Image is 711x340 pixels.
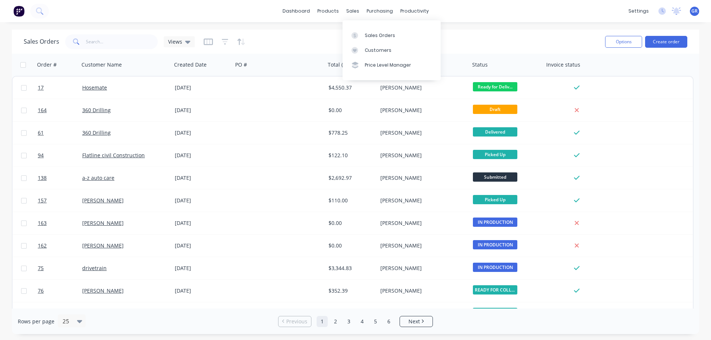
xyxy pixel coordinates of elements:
[328,129,372,137] div: $778.25
[645,36,687,48] button: Create order
[328,265,372,272] div: $3,344.83
[328,107,372,114] div: $0.00
[343,316,354,327] a: Page 3
[473,150,517,159] span: Picked Up
[174,61,207,68] div: Created Date
[328,219,372,227] div: $0.00
[472,61,488,68] div: Status
[168,38,182,46] span: Views
[317,316,328,327] a: Page 1 is your current page
[357,316,368,327] a: Page 4
[343,6,363,17] div: sales
[38,235,82,257] a: 162
[37,61,57,68] div: Order #
[328,174,372,182] div: $2,692.97
[380,219,463,227] div: [PERSON_NAME]
[473,263,517,272] span: IN PRODUCTION
[328,61,347,68] div: Total ($)
[175,265,230,272] div: [DATE]
[82,107,111,114] a: 360 Drilling
[38,280,82,302] a: 76
[38,265,44,272] span: 75
[13,6,24,17] img: Factory
[380,265,463,272] div: [PERSON_NAME]
[328,287,372,294] div: $352.39
[235,61,247,68] div: PO #
[82,197,124,204] a: [PERSON_NAME]
[82,287,124,294] a: [PERSON_NAME]
[278,318,311,325] a: Previous page
[380,152,463,159] div: [PERSON_NAME]
[370,316,381,327] a: Page 5
[343,28,441,43] a: Sales Orders
[380,287,463,294] div: [PERSON_NAME]
[38,77,82,99] a: 17
[408,318,420,325] span: Next
[397,6,433,17] div: productivity
[175,174,230,182] div: [DATE]
[175,107,230,114] div: [DATE]
[38,189,82,212] a: 157
[473,195,517,204] span: Picked Up
[175,219,230,227] div: [DATE]
[82,265,107,272] a: drivetrain
[328,242,372,249] div: $0.00
[82,84,107,91] a: Hosemate
[473,285,517,294] span: READY FOR COLLE...
[38,122,82,144] a: 61
[175,197,230,204] div: [DATE]
[175,242,230,249] div: [DATE]
[473,240,517,249] span: IN PRODUCTION
[365,32,395,39] div: Sales Orders
[86,34,158,49] input: Search...
[175,287,230,294] div: [DATE]
[380,197,463,204] div: [PERSON_NAME]
[380,129,463,137] div: [PERSON_NAME]
[82,242,124,249] a: [PERSON_NAME]
[473,172,517,182] span: Submitted
[380,107,463,114] div: [PERSON_NAME]
[400,318,433,325] a: Next page
[330,316,341,327] a: Page 2
[279,6,314,17] a: dashboard
[473,308,517,317] span: Picked Up
[625,6,652,17] div: settings
[38,242,47,249] span: 162
[82,152,145,159] a: Flatline civil Construction
[38,197,47,204] span: 157
[38,84,44,91] span: 17
[38,219,47,227] span: 163
[175,129,230,137] div: [DATE]
[38,152,44,159] span: 94
[38,212,82,234] a: 163
[473,82,517,91] span: Ready for Deliv...
[546,61,580,68] div: Invoice status
[38,287,44,294] span: 76
[363,6,397,17] div: purchasing
[328,84,372,91] div: $4,550.37
[365,47,391,54] div: Customers
[82,219,124,226] a: [PERSON_NAME]
[691,8,698,14] span: GR
[38,107,47,114] span: 164
[383,316,394,327] a: Page 6
[328,197,372,204] div: $110.00
[175,84,230,91] div: [DATE]
[175,152,230,159] div: [DATE]
[81,61,122,68] div: Customer Name
[82,129,111,136] a: 360 Drilling
[473,218,517,227] span: IN PRODUCTION
[38,129,44,137] span: 61
[343,58,441,73] a: Price Level Manager
[38,174,47,182] span: 138
[38,167,82,189] a: 138
[605,36,642,48] button: Options
[365,62,411,68] div: Price Level Manager
[380,242,463,249] div: [PERSON_NAME]
[38,144,82,166] a: 94
[380,84,463,91] div: [PERSON_NAME]
[343,43,441,58] a: Customers
[82,174,114,181] a: a-z auto care
[275,316,436,327] ul: Pagination
[473,127,517,137] span: Delivered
